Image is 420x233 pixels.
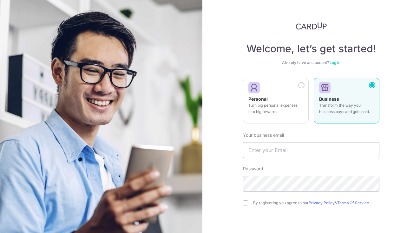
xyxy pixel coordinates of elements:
[253,200,379,205] label: By registering you agree to our &
[330,60,340,65] a: Log in
[309,200,335,205] a: Privacy Policy
[319,96,339,102] strong: Business
[248,96,268,102] strong: Personal
[314,78,379,127] a: Business Transform the way your business pays and gets paid.
[243,132,284,138] label: Your business email
[248,102,303,115] p: Turn big personal expenses into big rewards.
[243,60,379,65] div: Already have an account?
[337,200,369,205] a: Terms Of Service
[243,166,263,172] label: Password
[243,78,309,127] a: Personal Turn big personal expenses into big rewards.
[296,22,327,30] img: CardUp Logo
[243,142,379,158] input: Enter your Email
[243,42,379,55] h4: Welcome, let’s get started!
[319,102,374,115] p: Transform the way your business pays and gets paid.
